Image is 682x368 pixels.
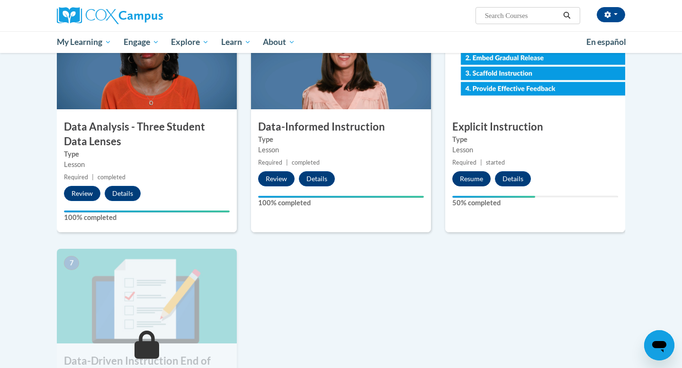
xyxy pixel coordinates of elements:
span: Required [452,159,476,166]
button: Account Settings [597,7,625,22]
img: Course Image [57,15,237,109]
h3: Data Analysis - Three Student Data Lenses [57,120,237,149]
span: Required [258,159,282,166]
span: | [286,159,288,166]
iframe: Button to launch messaging window [644,330,674,360]
h3: Explicit Instruction [445,120,625,134]
span: En español [586,37,626,47]
a: Cox Campus [57,7,237,24]
button: Details [299,171,335,186]
div: Your progress [452,196,535,198]
span: completed [292,159,320,166]
div: Your progress [258,196,424,198]
button: Review [64,186,100,201]
label: 100% completed [258,198,424,208]
span: started [486,159,505,166]
div: Lesson [452,145,618,155]
span: Learn [221,36,251,48]
div: Main menu [43,31,639,53]
label: Type [452,134,618,145]
div: Lesson [64,159,230,170]
a: En español [580,32,632,52]
a: About [257,31,302,53]
a: Learn [215,31,257,53]
img: Course Image [445,15,625,109]
img: Course Image [251,15,431,109]
span: My Learning [57,36,111,48]
span: Engage [124,36,159,48]
span: About [263,36,295,48]
label: Type [258,134,424,145]
button: Details [105,186,141,201]
label: 100% completed [64,212,230,223]
img: Cox Campus [57,7,163,24]
button: Resume [452,171,491,186]
span: 7 [64,256,79,270]
div: Your progress [64,210,230,212]
button: Details [495,171,531,186]
span: | [92,174,94,181]
button: Search [560,10,574,21]
a: Engage [117,31,165,53]
h3: Data-Informed Instruction [251,120,431,134]
a: My Learning [51,31,117,53]
span: Explore [171,36,209,48]
label: Type [64,149,230,159]
input: Search Courses [484,10,560,21]
div: Lesson [258,145,424,155]
span: | [480,159,482,166]
span: Required [64,174,88,181]
a: Explore [165,31,215,53]
span: completed [98,174,126,181]
button: Review [258,171,295,186]
img: Course Image [57,249,237,343]
label: 50% completed [452,198,618,208]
